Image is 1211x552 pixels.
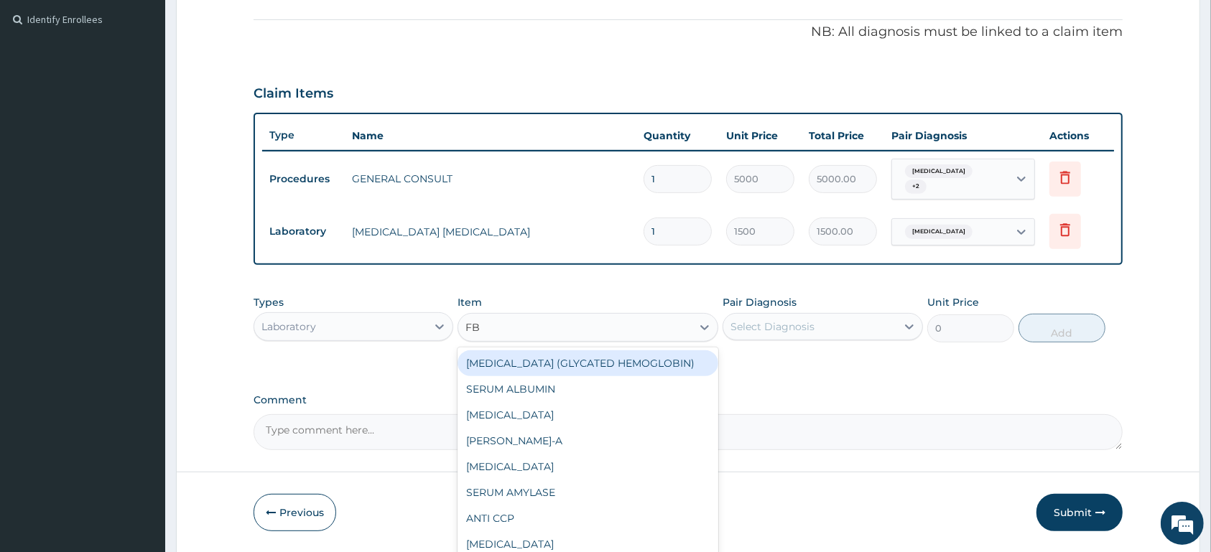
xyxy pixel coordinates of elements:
[730,319,815,334] div: Select Diagnosis
[636,121,719,150] th: Quantity
[1019,314,1105,342] button: Add
[905,179,927,194] span: + 2
[254,494,336,531] button: Previous
[254,86,333,102] h3: Claim Items
[458,350,718,376] div: [MEDICAL_DATA] (GLYCATED HEMOGLOBIN)
[458,428,718,454] div: [PERSON_NAME]-A
[262,218,345,245] td: Laboratory
[254,394,1123,406] label: Comment
[7,392,274,442] textarea: Type your message and hit 'Enter'
[802,121,884,150] th: Total Price
[927,295,979,309] label: Unit Price
[458,402,718,428] div: [MEDICAL_DATA]
[236,7,270,42] div: Minimize live chat window
[75,80,241,99] div: Chat with us now
[345,217,636,246] td: [MEDICAL_DATA] [MEDICAL_DATA]
[1036,494,1123,531] button: Submit
[254,296,284,309] label: Types
[262,122,345,149] th: Type
[345,164,636,193] td: GENERAL CONSULT
[345,121,636,150] th: Name
[719,121,802,150] th: Unit Price
[262,166,345,192] td: Procedures
[83,181,198,326] span: We're online!
[458,505,718,531] div: ANTI CCP
[884,121,1042,150] th: Pair Diagnosis
[723,295,797,309] label: Pair Diagnosis
[458,454,718,480] div: [MEDICAL_DATA]
[27,72,58,108] img: d_794563401_company_1708531726252_794563401
[905,164,973,179] span: [MEDICAL_DATA]
[261,319,316,334] div: Laboratory
[458,480,718,505] div: SERUM AMYLASE
[458,295,482,309] label: Item
[905,225,973,239] span: [MEDICAL_DATA]
[1042,121,1114,150] th: Actions
[254,23,1123,42] p: NB: All diagnosis must be linked to a claim item
[458,376,718,402] div: SERUM ALBUMIN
